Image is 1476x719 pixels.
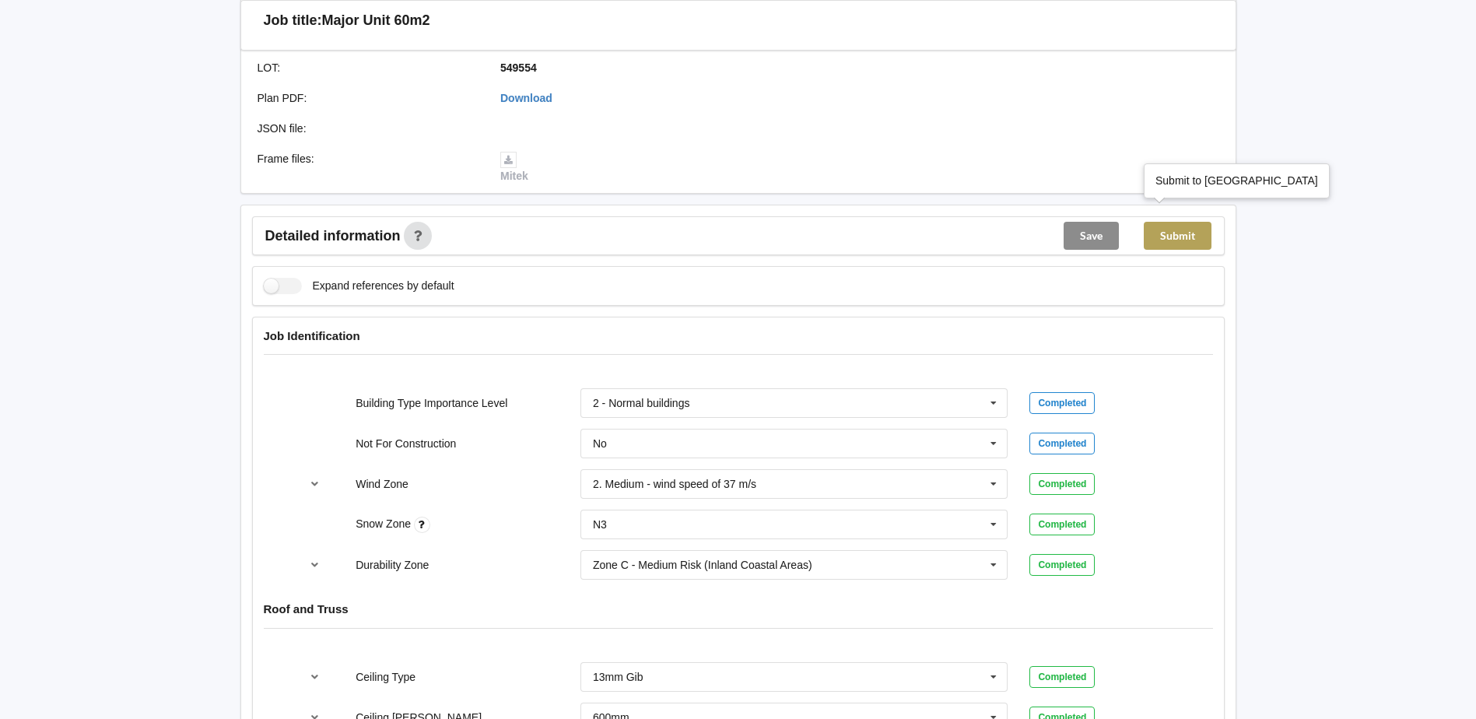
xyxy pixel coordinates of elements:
div: Zone C - Medium Risk (Inland Coastal Areas) [593,559,812,570]
button: Submit [1144,222,1211,250]
label: Building Type Importance Level [356,397,507,409]
div: Completed [1029,554,1095,576]
a: Mitek [500,153,528,182]
div: Plan PDF : [247,90,490,106]
label: Not For Construction [356,437,456,450]
div: N3 [593,519,607,530]
button: reference-toggle [300,470,330,498]
div: Completed [1029,473,1095,495]
label: Durability Zone [356,559,429,571]
div: 2. Medium - wind speed of 37 m/s [593,479,756,489]
button: reference-toggle [300,551,330,579]
label: Wind Zone [356,478,408,490]
label: Expand references by default [264,278,454,294]
div: LOT : [247,60,490,75]
h4: Job Identification [264,328,1213,343]
b: 549554 [500,61,537,74]
h3: Major Unit 60m2 [322,12,430,30]
div: Completed [1029,514,1095,535]
div: Completed [1029,433,1095,454]
div: Completed [1029,392,1095,414]
label: Snow Zone [356,517,414,530]
span: Detailed information [265,229,401,243]
h3: Job title: [264,12,322,30]
a: Download [500,92,552,104]
div: Completed [1029,666,1095,688]
div: No [593,438,607,449]
div: Frame files : [247,151,490,184]
div: 13mm Gib [593,672,643,682]
h4: Roof and Truss [264,602,1213,616]
label: Ceiling Type [356,671,415,683]
button: reference-toggle [300,663,330,691]
div: Submit to [GEOGRAPHIC_DATA] [1155,173,1318,188]
div: JSON file : [247,121,490,136]
div: 2 - Normal buildings [593,398,690,409]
